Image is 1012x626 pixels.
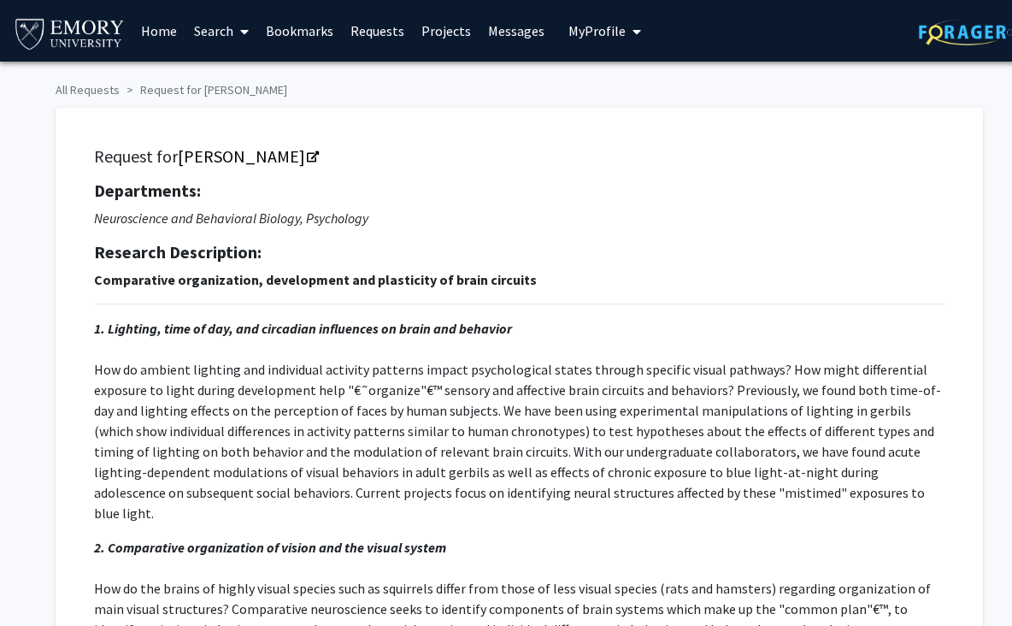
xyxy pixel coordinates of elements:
i: Neuroscience and Behavioral Biology, Psychology [94,210,368,227]
strong: 1. Lighting, time of day, and circadian influences on brain and behavior [94,320,512,337]
p: How do ambient lighting and individual activity patterns impact psychological states through spec... [94,318,944,523]
a: All Requests [56,82,120,97]
iframe: Chat [13,549,73,613]
a: Home [132,1,185,61]
a: Search [185,1,257,61]
a: Messages [480,1,553,61]
strong: Departments: [94,180,201,201]
h5: Request for [94,146,944,167]
strong: 2. Comparative organization of vision and the visual system [94,539,446,556]
a: Projects [413,1,480,61]
a: Requests [342,1,413,61]
ol: breadcrumb [56,74,970,99]
li: Request for [PERSON_NAME] [120,81,287,99]
img: Emory University Logo [13,14,126,52]
span: My Profile [568,22,626,39]
a: Bookmarks [257,1,342,61]
strong: Comparative organization, development and plasticity of brain circuits [94,271,537,288]
strong: Research Description: [94,241,262,263]
a: Opens in a new tab [178,145,317,167]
